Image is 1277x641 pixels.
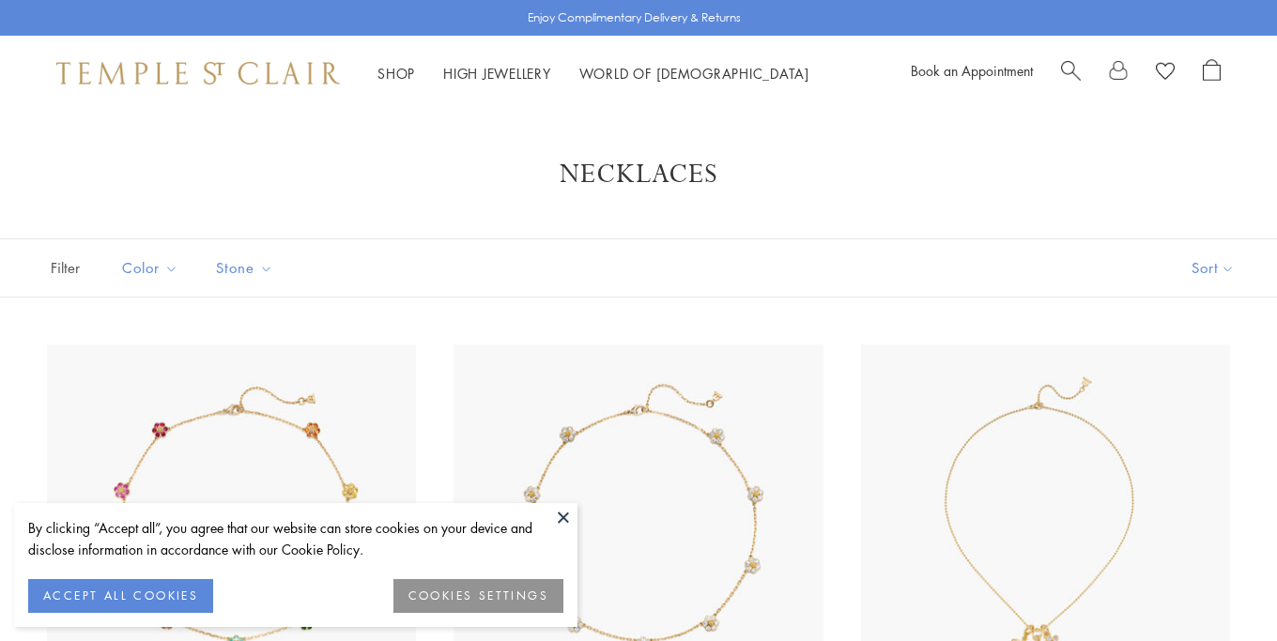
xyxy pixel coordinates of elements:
button: Stone [202,247,287,289]
a: Search [1061,59,1081,87]
button: Show sort by [1149,239,1277,297]
div: By clicking “Accept all”, you agree that our website can store cookies on your device and disclos... [28,517,563,560]
button: Color [108,247,192,289]
a: High JewelleryHigh Jewellery [443,64,551,83]
span: Stone [207,256,287,280]
button: ACCEPT ALL COOKIES [28,579,213,613]
h1: Necklaces [75,158,1202,191]
img: Temple St. Clair [56,62,340,84]
a: World of [DEMOGRAPHIC_DATA]World of [DEMOGRAPHIC_DATA] [579,64,809,83]
button: COOKIES SETTINGS [393,579,563,613]
p: Enjoy Complimentary Delivery & Returns [528,8,741,27]
a: ShopShop [377,64,415,83]
a: Open Shopping Bag [1203,59,1221,87]
span: Color [113,256,192,280]
a: View Wishlist [1156,59,1175,87]
a: Book an Appointment [911,61,1033,80]
nav: Main navigation [377,62,809,85]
